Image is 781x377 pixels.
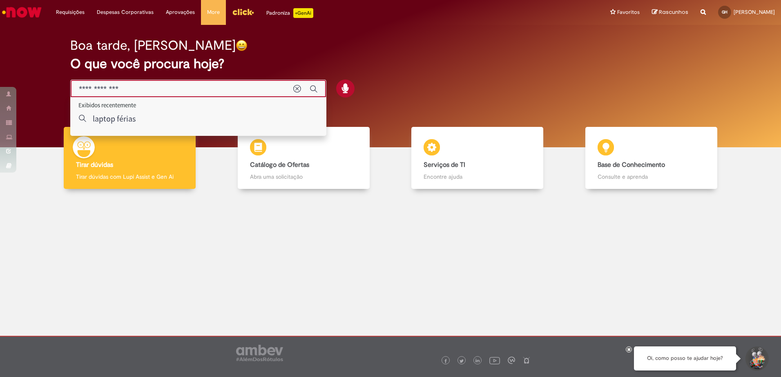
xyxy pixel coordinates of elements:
div: Oi, como posso te ajudar hoje? [634,346,736,370]
span: Requisições [56,8,85,16]
a: Catálogo de Ofertas Abra uma solicitação [217,127,391,189]
img: logo_footer_twitter.png [460,359,464,363]
p: Encontre ajuda [424,173,531,181]
h2: Boa tarde, [PERSON_NAME] [70,38,236,53]
b: Catálogo de Ofertas [250,161,309,169]
img: happy-face.png [236,40,248,51]
div: Padroniza [266,8,313,18]
p: Tirar dúvidas com Lupi Assist e Gen Ai [76,173,183,181]
h2: O que você procura hoje? [70,57,711,71]
img: logo_footer_youtube.png [489,355,500,366]
span: GH [722,9,727,15]
span: [PERSON_NAME] [734,9,775,16]
p: +GenAi [293,8,313,18]
button: Iniciar Conversa de Suporte [744,346,769,371]
img: logo_footer_naosei.png [523,357,530,364]
a: Rascunhos [652,9,688,16]
b: Serviços de TI [424,161,465,169]
img: logo_footer_facebook.png [444,359,448,363]
p: Consulte e aprenda [598,173,705,181]
b: Tirar dúvidas [76,161,113,169]
img: logo_footer_ambev_rotulo_gray.png [236,345,283,361]
span: Aprovações [166,8,195,16]
img: logo_footer_linkedin.png [475,359,480,364]
a: Serviços de TI Encontre ajuda [390,127,565,189]
span: Rascunhos [659,8,688,16]
b: Base de Conhecimento [598,161,665,169]
span: Favoritos [617,8,640,16]
p: Abra uma solicitação [250,173,357,181]
a: Base de Conhecimento Consulte e aprenda [565,127,739,189]
span: Despesas Corporativas [97,8,154,16]
img: ServiceNow [1,4,43,20]
img: logo_footer_workplace.png [508,357,515,364]
a: Tirar dúvidas Tirar dúvidas com Lupi Assist e Gen Ai [43,127,217,189]
img: click_logo_yellow_360x200.png [232,6,254,18]
span: More [207,8,220,16]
